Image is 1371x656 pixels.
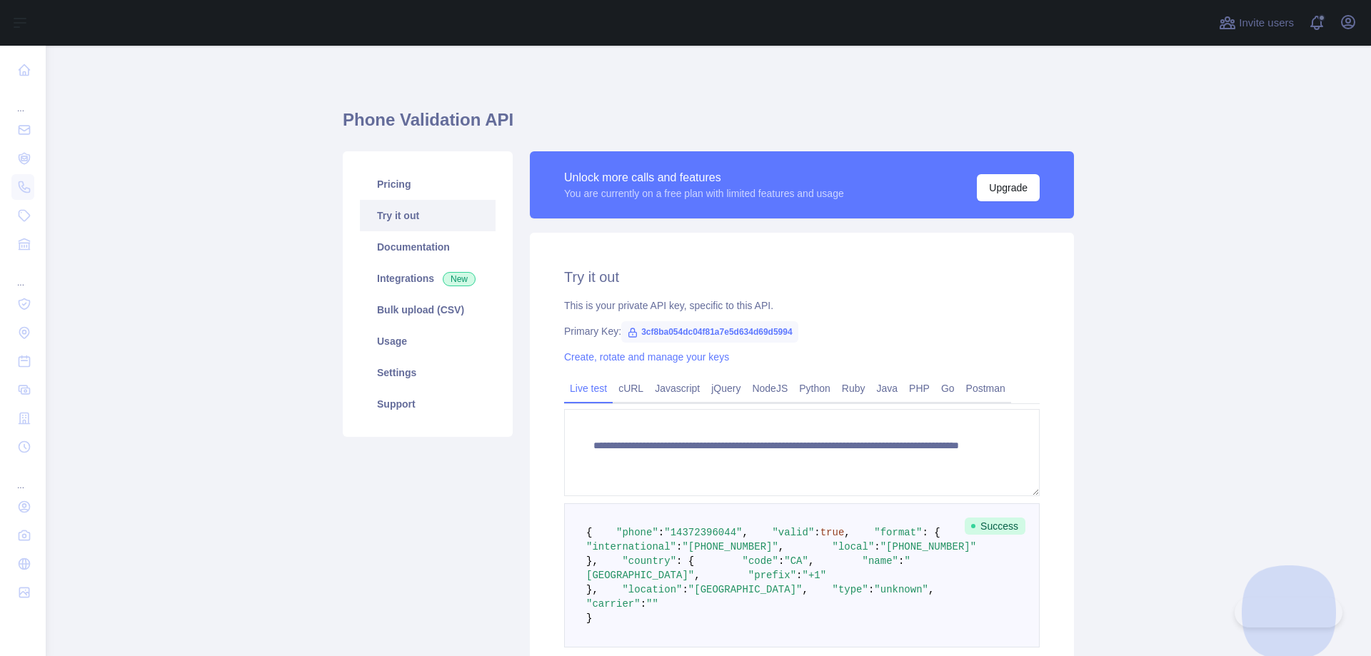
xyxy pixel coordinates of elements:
[742,555,778,567] span: "code"
[977,174,1040,201] button: Upgrade
[871,377,904,400] a: Java
[676,541,682,552] span: :
[935,377,960,400] a: Go
[564,298,1040,313] div: This is your private API key, specific to this API.
[960,377,1011,400] a: Postman
[11,260,34,288] div: ...
[814,527,820,538] span: :
[874,527,922,538] span: "format"
[586,541,676,552] span: "international"
[622,584,682,595] span: "location"
[622,555,676,567] span: "country"
[844,527,850,538] span: ,
[1216,11,1297,34] button: Invite users
[613,377,649,400] a: cURL
[564,377,613,400] a: Live test
[784,555,808,567] span: "CA"
[748,570,796,581] span: "prefix"
[360,294,496,326] a: Bulk upload (CSV)
[863,555,898,567] span: "name"
[965,518,1025,535] span: Success
[360,231,496,263] a: Documentation
[649,377,705,400] a: Javascript
[1235,597,1342,627] iframe: Toggle Customer Support
[360,357,496,388] a: Settings
[796,570,802,581] span: :
[360,168,496,200] a: Pricing
[646,598,658,610] span: ""
[832,541,874,552] span: "local"
[564,169,844,186] div: Unlock more calls and features
[443,272,476,286] span: New
[928,584,934,595] span: ,
[802,570,826,581] span: "+1"
[880,541,976,552] span: "[PHONE_NUMBER]"
[808,555,814,567] span: ,
[874,584,928,595] span: "unknown"
[836,377,871,400] a: Ruby
[360,263,496,294] a: Integrations New
[343,109,1074,143] h1: Phone Validation API
[586,584,598,595] span: },
[802,584,808,595] span: ,
[833,584,868,595] span: "type"
[564,186,844,201] div: You are currently on a free plan with limited features and usage
[682,584,688,595] span: :
[586,555,598,567] span: },
[778,555,784,567] span: :
[11,463,34,491] div: ...
[360,326,496,357] a: Usage
[705,377,746,400] a: jQuery
[658,527,664,538] span: :
[360,388,496,420] a: Support
[742,527,748,538] span: ,
[564,351,729,363] a: Create, rotate and manage your keys
[616,527,658,538] span: "phone"
[586,598,641,610] span: "carrier"
[874,541,880,552] span: :
[820,527,845,538] span: true
[564,267,1040,287] h2: Try it out
[688,584,803,595] span: "[GEOGRAPHIC_DATA]"
[621,321,798,343] span: 3cf8ba054dc04f81a7e5d634d69d5994
[778,541,784,552] span: ,
[898,555,904,567] span: :
[564,324,1040,338] div: Primary Key:
[923,527,940,538] span: : {
[11,86,34,114] div: ...
[746,377,793,400] a: NodeJS
[586,527,592,538] span: {
[868,584,874,595] span: :
[641,598,646,610] span: :
[586,612,592,624] span: }
[682,541,778,552] span: "[PHONE_NUMBER]"
[676,555,694,567] span: : {
[793,377,836,400] a: Python
[1239,15,1294,31] span: Invite users
[360,200,496,231] a: Try it out
[664,527,742,538] span: "14372396044"
[903,377,935,400] a: PHP
[772,527,814,538] span: "valid"
[694,570,700,581] span: ,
